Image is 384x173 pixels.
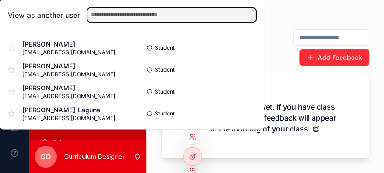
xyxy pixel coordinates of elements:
span: Schools [53,139,74,146]
span: [EMAIL_ADDRESS][DOMAIN_NAME] [22,49,115,56]
span: [EMAIL_ADDRESS][DOMAIN_NAME] [22,93,115,100]
p: Curriculum Designer [64,152,124,161]
button: Add Feedback [299,49,369,66]
span: [EMAIL_ADDRESS][DOMAIN_NAME] [22,115,115,122]
a: Schools [35,134,141,151]
span: Student [155,66,175,73]
span: [PERSON_NAME] [22,62,115,71]
span: [PERSON_NAME] [22,40,115,49]
h2: No class feedback yet. If you have class scheduled, student feedback will appear in the morning o... [191,101,340,134]
span: [PERSON_NAME] [22,127,115,136]
span: Student [155,110,175,117]
h2: View as another user [8,9,80,20]
span: Student [155,88,175,95]
span: Student [155,44,175,52]
span: [PERSON_NAME]-Laguna [22,105,115,115]
span: CD [40,151,51,162]
span: [EMAIL_ADDRESS][DOMAIN_NAME] [22,71,115,78]
span: [PERSON_NAME] [22,84,115,93]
